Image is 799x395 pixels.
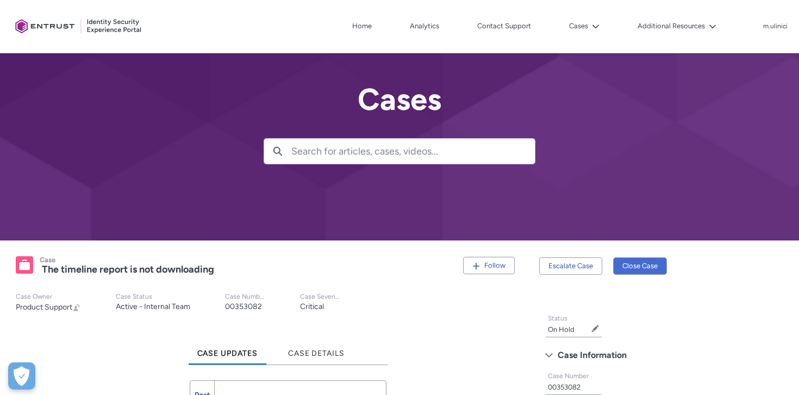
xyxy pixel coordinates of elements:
p: Case Status [116,293,190,301]
button: Additional Resources [635,18,719,34]
span: Case Information [558,347,627,363]
a: Contact Support [475,18,534,34]
span: Case Number [548,372,589,380]
p: Case Owner [16,293,81,301]
span: Case Updates [197,349,258,358]
h2: Cases [264,83,535,116]
span: Product Support [16,303,72,312]
lightning-formatted-text: Active - Internal Team [116,302,190,311]
button: Edit Status [591,324,600,333]
span: Status [548,314,567,322]
lightning-formatted-text: On Hold [548,325,575,334]
button: Search [264,139,291,164]
input: Search for articles, cases, videos... [291,139,535,164]
div: Cookie Preferences [8,362,35,390]
lightning-formatted-text: Critical [300,302,324,311]
lightning-formatted-text: 00353082 [548,383,580,391]
button: User Profile m.ulinici [763,20,788,31]
lightning-formatted-text: 00353082 [225,302,262,311]
p: Case Severity [300,293,340,301]
a: Analytics, opens in new tab [407,18,442,34]
a: Home [349,18,374,34]
p: Case Number [225,293,265,301]
span: Follow [484,261,505,269]
records-entity-label: Case [40,256,55,264]
button: Change Owner [72,303,81,312]
button: Case Information [540,347,677,364]
button: Open Preferences [8,362,35,390]
button: Follow [463,257,515,274]
a: Case Updates [189,335,267,365]
button: Escalate Case [539,257,602,275]
a: Case Details [279,335,353,365]
span: Case Details [288,349,345,358]
p: m.ulinici [763,23,788,30]
button: Close Case [613,257,667,275]
button: Cases [566,18,602,34]
lightning-formatted-text: The timeline report is not downloading [42,263,214,275]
